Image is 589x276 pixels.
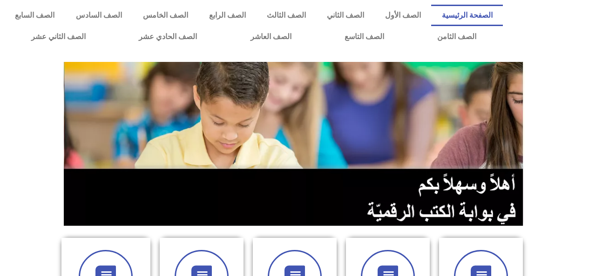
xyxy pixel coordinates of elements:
a: الصف الثاني [316,5,374,26]
a: الصف الرابع [198,5,256,26]
a: الصفحة الرئيسية [431,5,503,26]
a: الصف الثامن [411,26,503,47]
a: الصف العاشر [224,26,318,47]
a: الصف السادس [65,5,132,26]
a: الصف الحادي عشر [112,26,223,47]
a: الصف السابع [5,5,65,26]
a: الصف الأول [374,5,431,26]
a: الصف الثالث [256,5,316,26]
a: الصف الخامس [132,5,198,26]
a: الصف الثاني عشر [5,26,112,47]
a: الصف التاسع [318,26,411,47]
